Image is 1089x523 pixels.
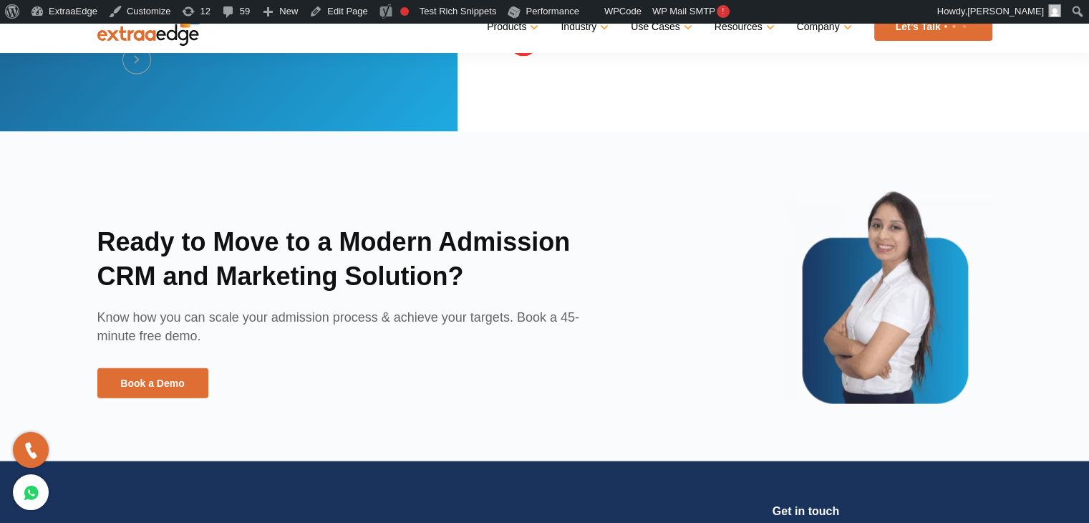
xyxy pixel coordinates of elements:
[874,13,992,41] a: Let’s Talk
[97,308,616,368] p: Know how you can scale your admission process & achieve your targets. Book a 45-minute free demo.
[715,16,772,37] a: Resources
[97,368,208,398] a: Book a Demo
[97,225,616,308] h2: Ready to Move to a Modern Admission CRM and Marketing Solution?
[122,46,151,75] button: Next
[631,16,689,37] a: Use Cases
[967,6,1044,16] span: [PERSON_NAME]
[797,16,849,37] a: Company
[717,5,730,18] span: !
[487,16,536,37] a: Products
[561,16,606,37] a: Industry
